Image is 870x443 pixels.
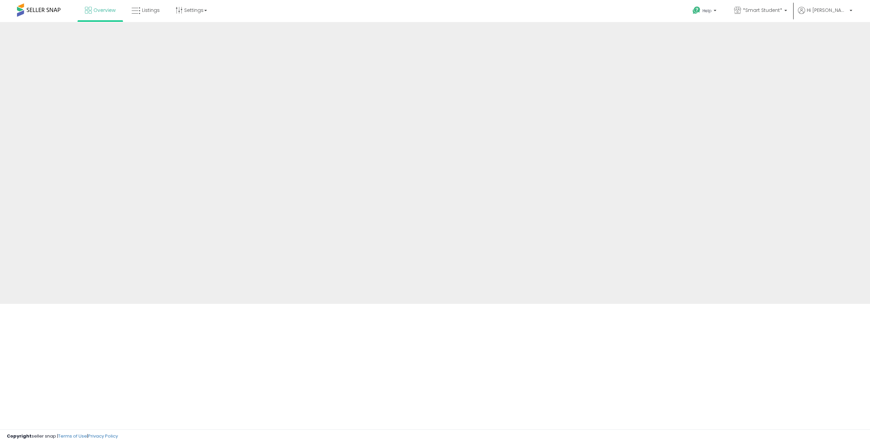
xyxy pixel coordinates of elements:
[692,6,701,15] i: Get Help
[702,8,712,14] span: Help
[798,7,852,22] a: Hi [PERSON_NAME]
[142,7,160,14] span: Listings
[807,7,848,14] span: Hi [PERSON_NAME]
[743,7,782,14] span: *Smart Student*
[93,7,116,14] span: Overview
[687,1,723,22] a: Help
